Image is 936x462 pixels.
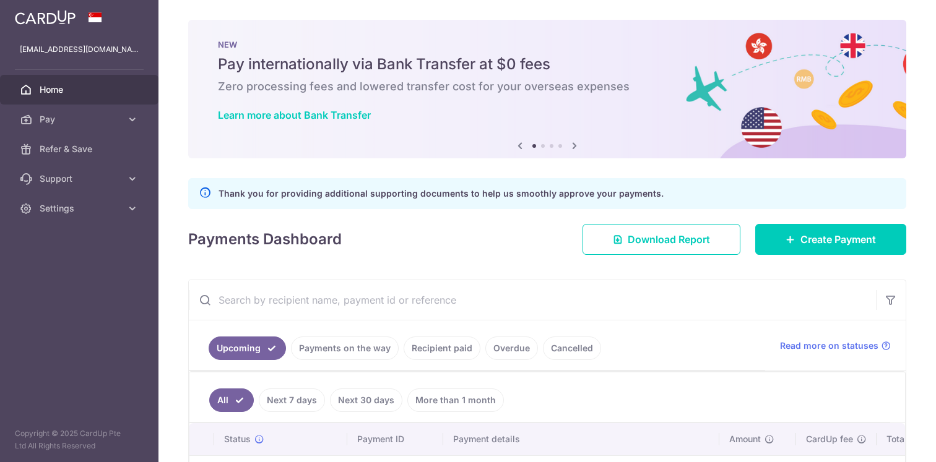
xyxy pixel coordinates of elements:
span: CardUp fee [806,433,853,445]
a: Cancelled [543,336,601,360]
p: Thank you for providing additional supporting documents to help us smoothly approve your payments. [219,186,664,201]
span: Read more on statuses [780,340,878,352]
th: Payment details [443,423,719,455]
a: Create Payment [755,224,906,255]
img: Bank transfer banner [188,20,906,158]
span: Settings [40,202,121,215]
h5: Pay internationally via Bank Transfer at $0 fees [218,54,877,74]
a: Download Report [583,224,740,255]
a: Overdue [485,336,538,360]
a: Read more on statuses [780,340,891,352]
span: Amount [729,433,761,445]
span: Download Report [628,232,710,247]
a: Next 30 days [330,388,402,412]
p: NEW [218,40,877,49]
span: Refer & Save [40,143,121,155]
span: Pay [40,113,121,126]
a: Upcoming [209,336,286,360]
h4: Payments Dashboard [188,228,342,250]
a: All [209,388,254,412]
a: Next 7 days [259,388,325,412]
th: Payment ID [347,423,443,455]
span: Status [224,433,251,445]
a: Recipient paid [404,336,480,360]
input: Search by recipient name, payment id or reference [189,280,876,320]
a: More than 1 month [407,388,504,412]
a: Learn more about Bank Transfer [218,109,371,121]
img: CardUp [15,10,76,25]
span: Create Payment [800,232,876,247]
span: Support [40,173,121,185]
h6: Zero processing fees and lowered transfer cost for your overseas expenses [218,79,877,94]
p: [EMAIL_ADDRESS][DOMAIN_NAME] [20,43,139,56]
span: Home [40,83,121,96]
a: Payments on the way [291,336,399,360]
